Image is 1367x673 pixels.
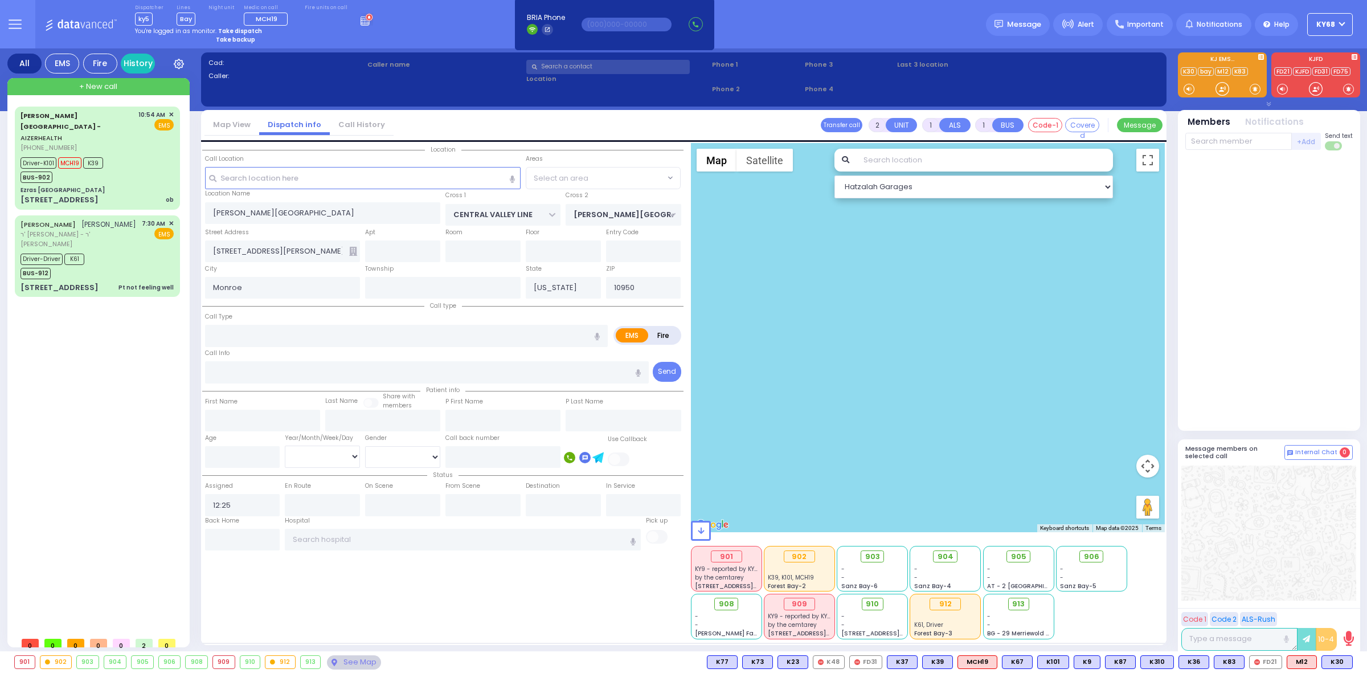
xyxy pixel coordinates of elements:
[420,386,465,394] span: Patient info
[424,301,462,310] span: Call type
[208,58,364,68] label: Cad:
[21,194,99,206] div: [STREET_ADDRESS]
[805,60,894,70] span: Phone 3
[695,573,744,582] span: by the cemtarey
[1254,659,1260,665] img: red-radio-icon.svg
[849,655,882,669] div: FD31
[777,655,808,669] div: K23
[526,228,539,237] label: Floor
[526,154,543,164] label: Areas
[914,629,952,638] span: Forest Bay-3
[240,656,260,668] div: 910
[526,74,708,84] label: Location
[841,621,845,629] span: -
[818,659,824,665] img: red-radio-icon.svg
[1312,67,1330,76] a: FD31
[866,598,879,610] span: 910
[886,118,917,132] button: UNIT
[1178,56,1267,64] label: KJ EMS...
[841,582,878,590] span: Sanz Bay-6
[865,551,880,562] span: 903
[841,629,949,638] span: [STREET_ADDRESS][PERSON_NAME]
[204,119,259,130] a: Map View
[606,264,615,274] label: ZIP
[205,189,250,198] label: Location Name
[1074,655,1100,669] div: BLS
[21,143,77,152] span: [PHONE_NUMBER]
[136,639,153,647] span: 2
[1037,655,1069,669] div: K101
[1293,67,1311,76] a: KJFD
[1117,118,1163,132] button: Message
[21,172,52,183] span: BUS-902
[695,612,698,621] span: -
[939,118,971,132] button: ALS
[1271,56,1360,64] label: KJFD
[707,655,738,669] div: BLS
[1002,655,1033,669] div: BLS
[1060,582,1096,590] span: Sanz Bay-5
[768,629,875,638] span: [STREET_ADDRESS][PERSON_NAME]
[205,397,238,406] label: First Name
[132,656,153,668] div: 905
[1240,612,1277,626] button: ALS-Rush
[169,219,174,229] span: ✕
[205,516,239,525] label: Back Home
[445,434,500,443] label: Call back number
[1012,598,1025,610] span: 913
[768,582,806,590] span: Forest Bay-2
[186,656,207,668] div: 908
[83,54,117,74] div: Fire
[1105,655,1136,669] div: BLS
[994,20,1003,28] img: message.svg
[135,27,216,35] span: You're logged in as monitor.
[135,5,163,11] label: Dispatcher
[367,60,523,70] label: Caller name
[21,220,76,229] a: [PERSON_NAME]
[1316,19,1335,30] span: ky68
[327,655,380,670] div: See map
[265,656,295,668] div: 912
[527,13,565,23] span: BRIA Phone
[83,157,103,169] span: K39
[1188,116,1230,129] button: Members
[301,656,321,668] div: 913
[154,119,174,130] span: EMS
[1078,19,1094,30] span: Alert
[205,167,521,189] input: Search location here
[1136,455,1159,478] button: Map camera controls
[768,573,814,582] span: K39, K101, MCH19
[21,254,63,265] span: Driver-Driver
[695,621,698,629] span: -
[21,111,101,142] a: AIZERHEALTH
[445,228,463,237] label: Room
[1331,67,1350,76] a: FD75
[526,60,690,74] input: Search a contact
[79,81,117,92] span: + New call
[922,655,953,669] div: BLS
[712,60,801,70] span: Phone 1
[1140,655,1174,669] div: BLS
[330,119,394,130] a: Call History
[1210,612,1238,626] button: Code 2
[208,5,234,11] label: Night unit
[21,186,105,194] div: Ezras [GEOGRAPHIC_DATA]
[113,639,130,647] span: 0
[1060,565,1063,573] span: -
[957,655,997,669] div: MCH19
[821,118,862,132] button: Transfer call
[349,247,357,256] span: Other building occupants
[987,612,991,621] span: -
[104,656,126,668] div: 904
[841,612,845,621] span: -
[21,111,101,132] span: [PERSON_NAME][GEOGRAPHIC_DATA] -
[1002,655,1033,669] div: K67
[1136,149,1159,172] button: Toggle fullscreen view
[205,482,233,491] label: Assigned
[1181,612,1208,626] button: Code 1
[1084,551,1099,562] span: 906
[1284,445,1353,460] button: Internal Chat 0
[784,550,815,563] div: 902
[40,656,72,668] div: 902
[841,565,845,573] span: -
